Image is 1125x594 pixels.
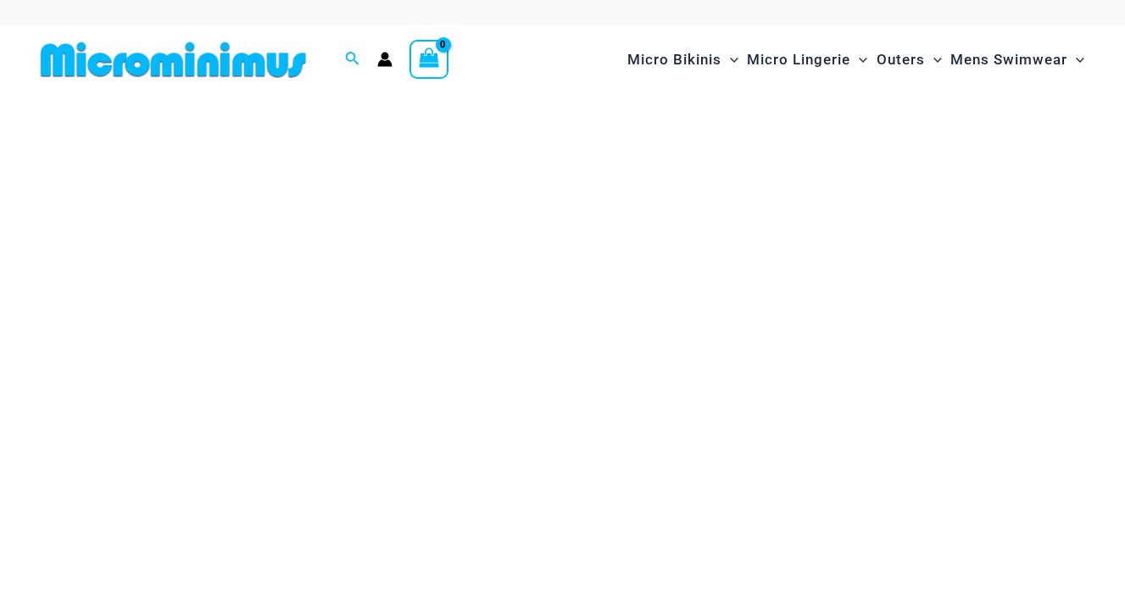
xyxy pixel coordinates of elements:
[872,34,946,86] a: OutersMenu ToggleMenu Toggle
[627,38,721,81] span: Micro Bikinis
[946,34,1089,86] a: Mens SwimwearMenu ToggleMenu Toggle
[34,41,313,79] img: MM SHOP LOGO FLAT
[409,40,448,79] a: View Shopping Cart, empty
[1067,38,1084,81] span: Menu Toggle
[743,34,872,86] a: Micro LingerieMenu ToggleMenu Toggle
[925,38,942,81] span: Menu Toggle
[877,38,925,81] span: Outers
[950,38,1067,81] span: Mens Swimwear
[721,38,738,81] span: Menu Toggle
[850,38,867,81] span: Menu Toggle
[621,31,1091,88] nav: Site Navigation
[623,34,743,86] a: Micro BikinisMenu ToggleMenu Toggle
[747,38,850,81] span: Micro Lingerie
[345,49,360,70] a: Search icon link
[377,52,393,67] a: Account icon link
